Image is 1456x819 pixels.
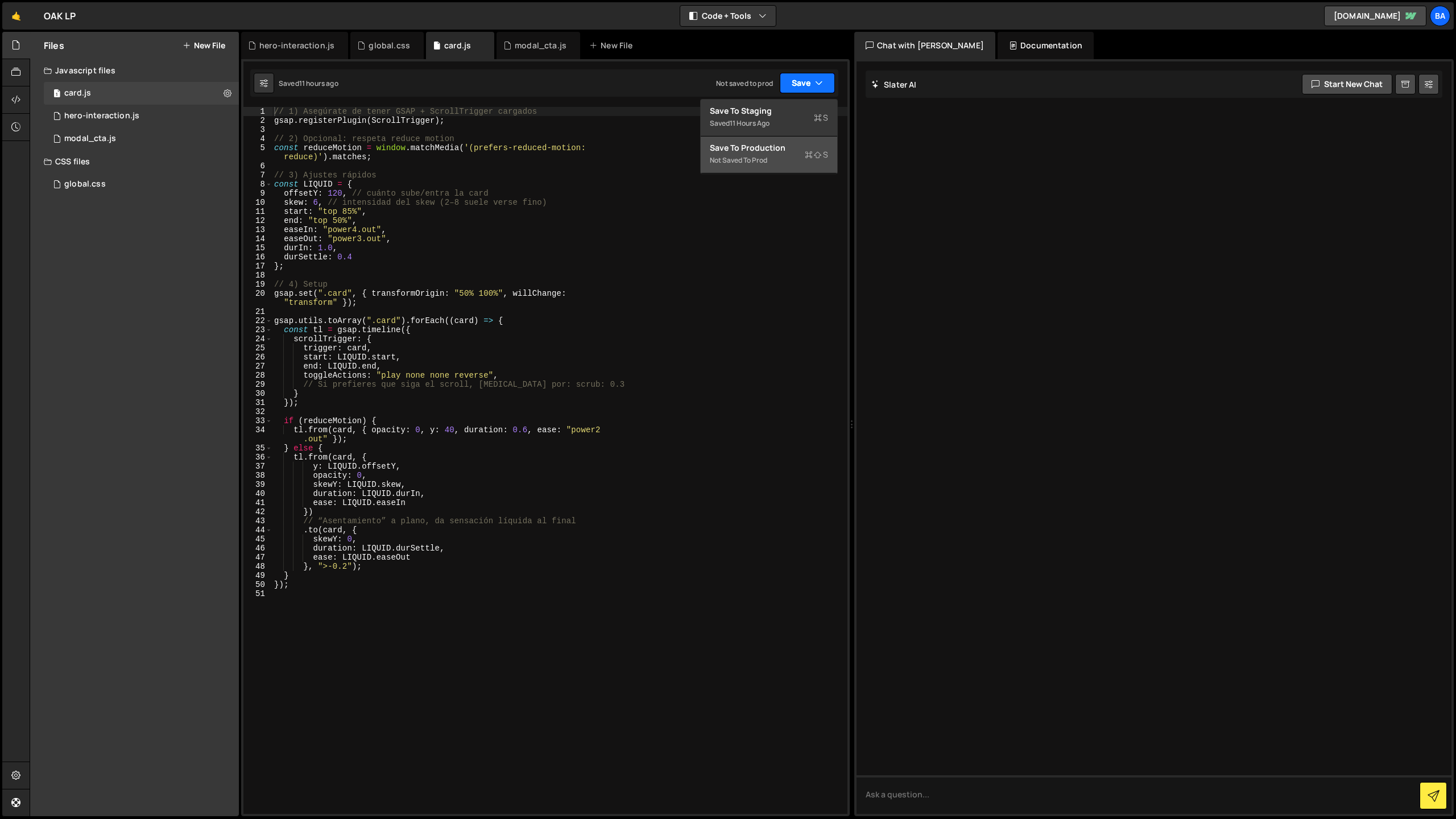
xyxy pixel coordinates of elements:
div: 32 [243,407,272,416]
span: S [805,149,828,160]
div: global.css [369,40,410,51]
span: S [814,112,828,123]
div: CSS files [30,150,239,173]
div: OAK LP [44,9,76,23]
div: 47 [243,553,272,562]
div: Saved [710,117,828,130]
h2: Slater AI [871,79,917,90]
div: modal_cta.js [515,40,566,51]
div: Not saved to prod [716,78,773,88]
div: 44 [243,526,272,535]
div: global.css [44,173,239,196]
div: hero-interaction.js [259,40,334,51]
div: 26 [243,353,272,362]
div: 36 [243,453,272,462]
button: Start new chat [1302,74,1392,94]
div: Documentation [998,32,1094,59]
a: 🤙 [2,2,30,30]
div: 46 [243,544,272,553]
div: hero-interaction.js [64,111,139,121]
div: 35 [243,444,272,453]
button: Code + Tools [680,6,776,26]
div: Save to Production [710,142,828,154]
div: 37 [243,462,272,471]
div: 31 [243,398,272,407]
div: Not saved to prod [710,154,828,167]
div: 12 [243,216,272,225]
div: modal_cta.js [44,127,239,150]
div: hero-interaction.js [44,105,239,127]
button: Save [780,73,835,93]
div: 33 [243,416,272,425]
a: [DOMAIN_NAME] [1324,6,1426,26]
div: 4 [243,134,272,143]
div: 45 [243,535,272,544]
div: Javascript files [30,59,239,82]
div: 2 [243,116,272,125]
div: 28 [243,371,272,380]
div: 29 [243,380,272,389]
div: Save to Staging [710,105,828,117]
div: 14 [243,234,272,243]
div: 5 [243,143,272,162]
div: modal_cta.js [64,134,116,144]
div: 7 [243,171,272,180]
div: 30 [243,389,272,398]
div: 20 [243,289,272,307]
button: New File [183,41,225,50]
button: Save to StagingS Saved11 hours ago [701,100,837,136]
div: 23 [243,325,272,334]
div: 16 [243,253,272,262]
div: 34 [243,425,272,444]
div: 8 [243,180,272,189]
div: 18 [243,271,272,280]
div: 43 [243,516,272,526]
div: 11 [243,207,272,216]
div: 40 [243,489,272,498]
div: 1 [243,107,272,116]
div: 9 [243,189,272,198]
div: 15 [243,243,272,253]
button: Save to ProductionS Not saved to prod [701,136,837,173]
div: Chat with [PERSON_NAME] [854,32,995,59]
div: card.js [64,88,91,98]
div: 13 [243,225,272,234]
div: 24 [243,334,272,344]
div: global.css [64,179,106,189]
div: Saved [279,78,338,88]
div: New File [589,40,637,51]
h2: Files [44,39,64,52]
div: 10 [243,198,272,207]
div: 25 [243,344,272,353]
div: 21 [243,307,272,316]
div: 51 [243,589,272,598]
div: 27 [243,362,272,371]
div: 42 [243,507,272,516]
div: 49 [243,571,272,580]
div: 6 [243,162,272,171]
div: 38 [243,471,272,480]
div: card.js [444,40,471,51]
div: 50 [243,580,272,589]
span: 1 [53,90,60,99]
div: 39 [243,480,272,489]
div: 17 [243,262,272,271]
div: 19 [243,280,272,289]
div: card.js [44,82,239,105]
div: 11 hours ago [730,118,770,128]
div: 22 [243,316,272,325]
div: 11 hours ago [299,78,338,88]
div: 3 [243,125,272,134]
div: 41 [243,498,272,507]
div: 48 [243,562,272,571]
a: Ba [1430,6,1450,26]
